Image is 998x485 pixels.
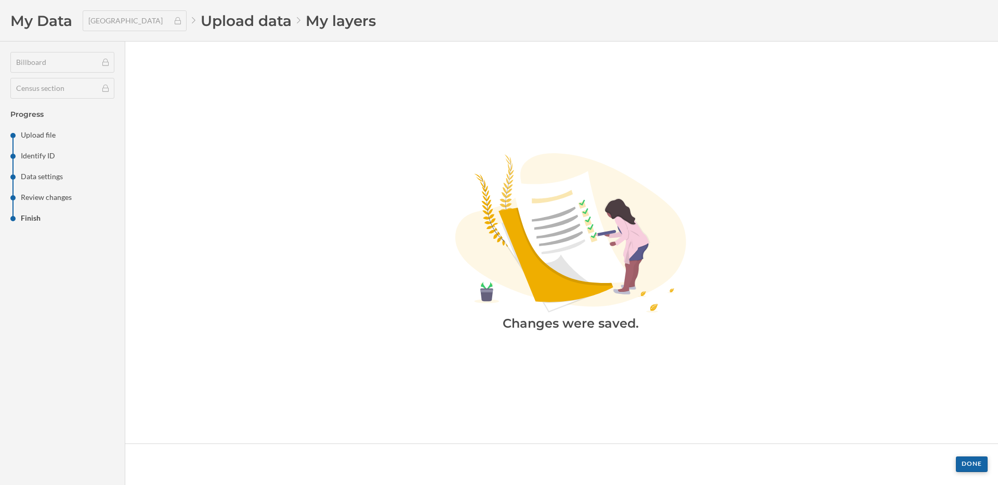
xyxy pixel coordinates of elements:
[10,213,114,223] li: Finish
[10,171,114,182] li: Data settings
[10,151,114,161] li: Identify ID
[503,315,639,332] h2: Changes were saved.
[10,78,114,99] div: Census section
[10,52,114,73] div: Billboard
[21,7,71,17] span: Assistance
[10,109,114,119] h4: Progress
[10,192,114,203] li: Review changes
[10,130,114,140] li: Upload file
